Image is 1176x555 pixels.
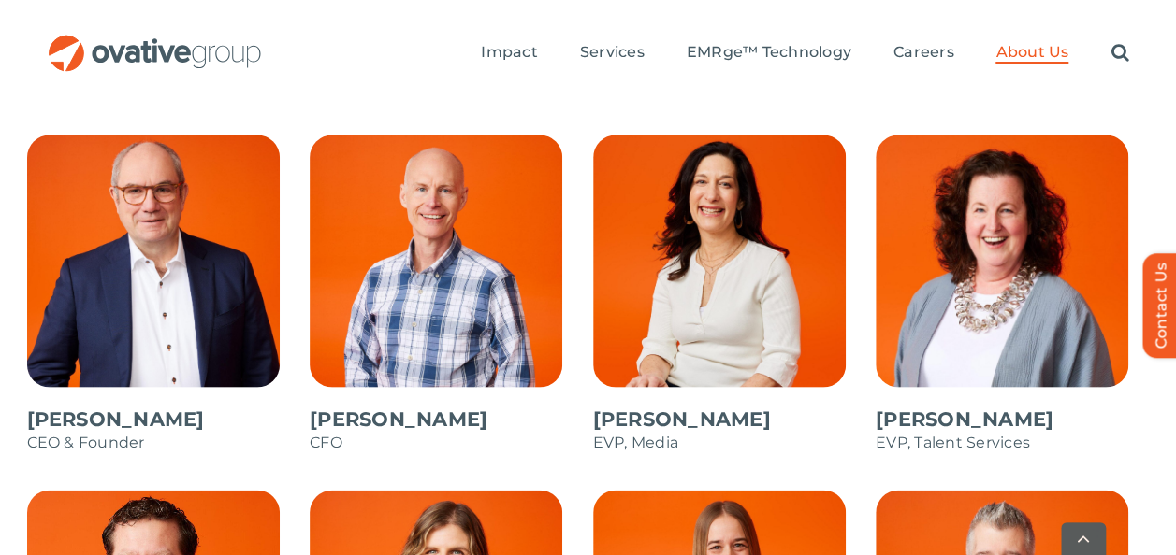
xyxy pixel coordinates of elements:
[580,43,645,64] a: Services
[481,23,1128,83] nav: Menu
[687,43,851,62] span: EMRge™ Technology
[893,43,954,64] a: Careers
[995,43,1068,64] a: About Us
[47,33,263,50] a: OG_Full_horizontal_RGB
[1111,43,1128,64] a: Search
[995,43,1068,62] span: About Us
[687,43,851,64] a: EMRge™ Technology
[893,43,954,62] span: Careers
[481,43,537,64] a: Impact
[481,43,537,62] span: Impact
[580,43,645,62] span: Services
